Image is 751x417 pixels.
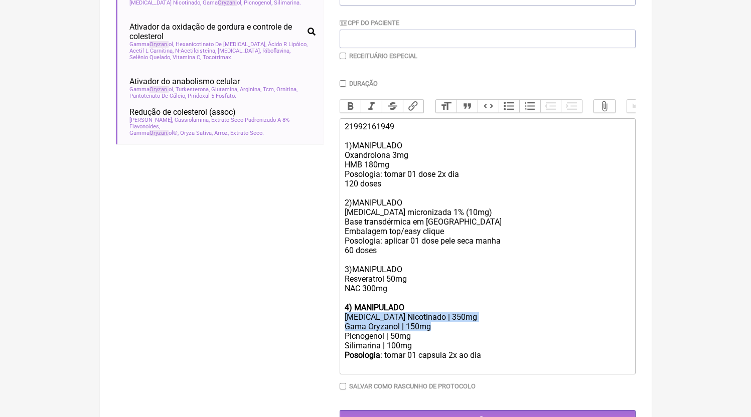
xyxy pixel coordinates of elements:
[240,86,261,93] span: Arginina
[349,382,476,390] label: Salvar como rascunho de Protocolo
[129,93,186,99] span: Pantotenato De Cálcio
[499,100,520,113] button: Bullets
[345,350,380,360] strong: Posologia
[129,54,171,61] span: Selênio Quelado
[403,100,424,113] button: Link
[345,322,630,331] div: Gama Oryzanol | 150mg
[345,331,630,341] div: Picnogenol | 50mg
[268,41,308,48] span: Ácido R Lipóico
[129,77,240,86] span: Ativador do anabolismo celular
[349,80,378,87] label: Duração
[540,100,561,113] button: Decrease Level
[382,100,403,113] button: Strikethrough
[129,107,236,117] span: Redução de colesterol (assoc)
[129,41,174,48] span: Gamma ol
[176,86,210,93] span: Turkesterona
[345,312,630,322] div: [MEDICAL_DATA] Nicotinado | 350mg
[561,100,582,113] button: Increase Level
[129,48,174,54] span: Acetil L Carnitina
[345,350,630,370] div: : tomar 01 capsula 2x ao dia ㅤ
[149,41,169,48] span: Oryzan
[129,117,316,130] span: [PERSON_NAME], Cassiolamina, Extrato Seco Padronizado A 8% Flavonoides
[176,41,266,48] span: Hexanicotinato De [MEDICAL_DATA]
[149,130,169,136] span: Oryzan
[188,93,236,99] span: Piridoxal 5 Fosfato
[457,100,478,113] button: Quote
[276,86,297,93] span: Ornitina
[262,48,290,54] span: Riboflavina
[129,22,304,41] span: Ativador da oxidação de gordura e controle de colesterol
[345,341,630,350] div: Silimarina | 100mg
[345,122,630,303] div: 21992161949 1)MANIPULADO Oxandrolona 3mg HMB 180mg Posologia: tomar 01 dose 2x dia 120 doses 2)MA...
[129,130,264,136] span: Gamma ol®, Oryza Sativa, Arroz, Extrato Seco
[345,303,404,312] strong: 4) MANIPULADO
[436,100,457,113] button: Heading
[627,100,648,113] button: Undo
[340,19,400,27] label: CPF do Paciente
[263,86,275,93] span: Tcm
[361,100,382,113] button: Italic
[478,100,499,113] button: Code
[175,48,216,54] span: N-Acetilcisteína
[203,54,233,61] span: Tocotrimax
[218,48,261,54] span: [MEDICAL_DATA]
[519,100,540,113] button: Numbers
[211,86,238,93] span: Glutamina
[149,86,169,93] span: Oryzan
[129,86,174,93] span: Gamma ol
[173,54,201,61] span: Vitamina C
[340,100,361,113] button: Bold
[594,100,615,113] button: Attach Files
[349,52,417,60] label: Receituário Especial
